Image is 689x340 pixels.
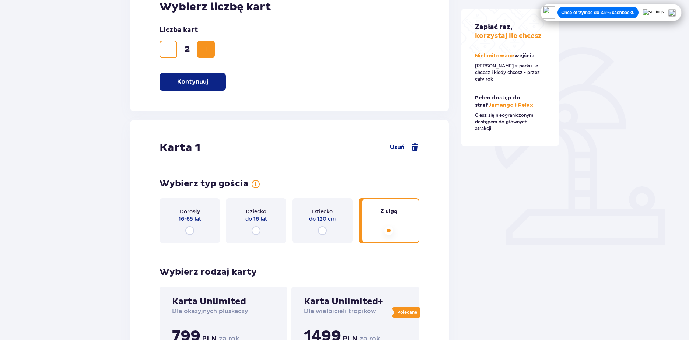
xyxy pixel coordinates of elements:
p: [PERSON_NAME] z parku ile chcesz i kiedy chcesz - przez cały rok [475,63,546,83]
span: do 16 lat [245,215,267,222]
p: korzystaj ile chcesz [475,23,542,41]
button: Zwiększ [197,41,215,58]
p: Liczba kart [160,26,198,35]
p: Nielimitowane [475,52,536,60]
p: Karta Unlimited [172,296,246,307]
button: Kontynuuj [160,73,226,91]
p: Kontynuuj [177,78,208,86]
span: Z ulgą [380,208,397,215]
span: wejścia [514,53,535,59]
span: do 120 cm [309,215,336,222]
span: 2 [179,44,196,55]
p: Wybierz typ gościa [160,178,248,189]
span: Dorosły [180,208,200,215]
button: Zmniejsz [160,41,177,58]
p: Jamango i Relax [475,94,546,109]
p: Ciesz się nieograniczonym dostępem do głównych atrakcji! [475,112,546,132]
p: Usuń [390,143,405,151]
p: Polecane [397,309,417,316]
span: Dziecko [246,208,266,215]
span: Pełen dostęp do stref [475,95,520,108]
p: Dla wielbicieli tropików [304,307,376,315]
span: Dziecko [312,208,333,215]
p: Karta 1 [160,141,200,155]
span: 16-65 lat [179,215,201,222]
p: Wybierz rodzaj karty [160,267,419,278]
span: Zapłać raz, [475,23,512,31]
p: Dla okazyjnych pluskaczy [172,307,248,315]
p: Karta Unlimited+ [304,296,383,307]
button: Usuń [390,143,419,152]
